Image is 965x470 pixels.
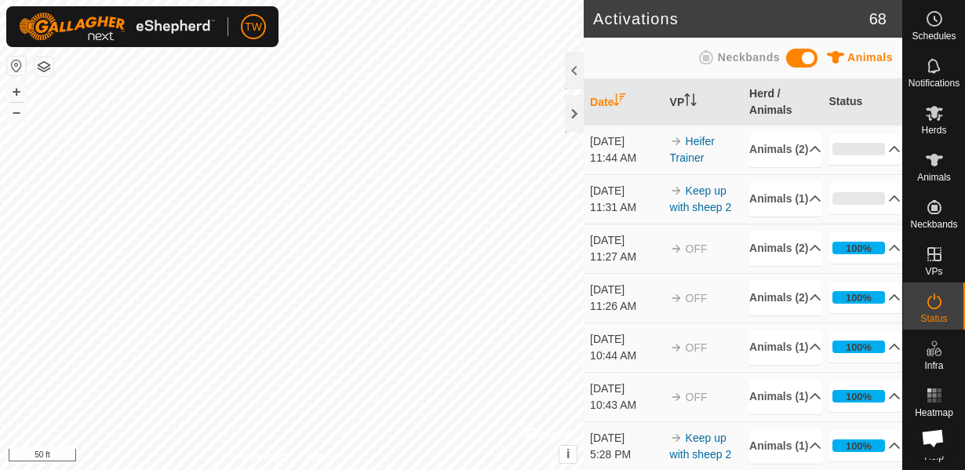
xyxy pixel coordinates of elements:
[590,381,662,397] div: [DATE]
[566,447,570,461] span: i
[869,7,887,31] span: 68
[590,249,662,265] div: 11:27 AM
[590,397,662,414] div: 10:43 AM
[686,341,708,354] span: OFF
[749,330,821,365] p-accordion-header: Animals (1)
[921,126,946,135] span: Herds
[590,348,662,364] div: 10:44 AM
[590,282,662,298] div: [DATE]
[718,51,780,64] span: Neckbands
[670,391,683,403] img: arrow
[670,135,683,148] img: arrow
[829,430,901,461] p-accordion-header: 100%
[829,183,901,214] p-accordion-header: 0%
[670,135,715,164] a: Heifer Trainer
[749,231,821,266] p-accordion-header: Animals (2)
[749,379,821,414] p-accordion-header: Animals (1)
[245,19,262,35] span: TW
[670,432,683,444] img: arrow
[846,290,872,305] div: 100%
[846,439,872,454] div: 100%
[924,452,944,461] span: Help
[590,430,662,446] div: [DATE]
[230,450,289,464] a: Privacy Policy
[832,192,886,205] div: 0%
[614,96,626,108] p-sorticon: Activate to sort
[829,381,901,412] p-accordion-header: 100%
[832,439,886,452] div: 100%
[308,450,354,464] a: Contact Us
[829,232,901,264] p-accordion-header: 100%
[846,241,872,256] div: 100%
[590,232,662,249] div: [DATE]
[832,291,886,304] div: 100%
[924,361,943,370] span: Infra
[686,391,708,403] span: OFF
[909,78,960,88] span: Notifications
[670,242,683,255] img: arrow
[35,57,53,76] button: Map Layers
[590,446,662,463] div: 5:28 PM
[832,242,886,254] div: 100%
[832,143,886,155] div: 0%
[925,267,942,276] span: VPs
[823,79,902,126] th: Status
[670,184,732,213] a: Keep up with sheep 2
[846,340,872,355] div: 100%
[684,96,697,108] p-sorticon: Activate to sort
[829,282,901,313] p-accordion-header: 100%
[920,314,947,323] span: Status
[664,79,743,126] th: VP
[829,331,901,363] p-accordion-header: 100%
[590,133,662,150] div: [DATE]
[917,173,951,182] span: Animals
[7,103,26,122] button: –
[912,417,954,459] div: Open chat
[915,408,953,417] span: Heatmap
[749,181,821,217] p-accordion-header: Animals (1)
[749,428,821,464] p-accordion-header: Animals (1)
[686,292,708,304] span: OFF
[846,389,872,404] div: 100%
[670,432,732,461] a: Keep up with sheep 2
[670,184,683,197] img: arrow
[670,341,683,354] img: arrow
[686,242,708,255] span: OFF
[590,331,662,348] div: [DATE]
[670,292,683,304] img: arrow
[912,31,956,41] span: Schedules
[829,133,901,165] p-accordion-header: 0%
[584,79,663,126] th: Date
[7,82,26,101] button: +
[749,132,821,167] p-accordion-header: Animals (2)
[832,390,886,403] div: 100%
[593,9,869,28] h2: Activations
[559,446,577,463] button: i
[749,280,821,315] p-accordion-header: Animals (2)
[590,183,662,199] div: [DATE]
[743,79,822,126] th: Herd / Animals
[590,199,662,216] div: 11:31 AM
[590,298,662,315] div: 11:26 AM
[590,150,662,166] div: 11:44 AM
[832,341,886,353] div: 100%
[910,220,957,229] span: Neckbands
[903,424,965,468] a: Help
[19,13,215,41] img: Gallagher Logo
[847,51,893,64] span: Animals
[7,56,26,75] button: Reset Map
